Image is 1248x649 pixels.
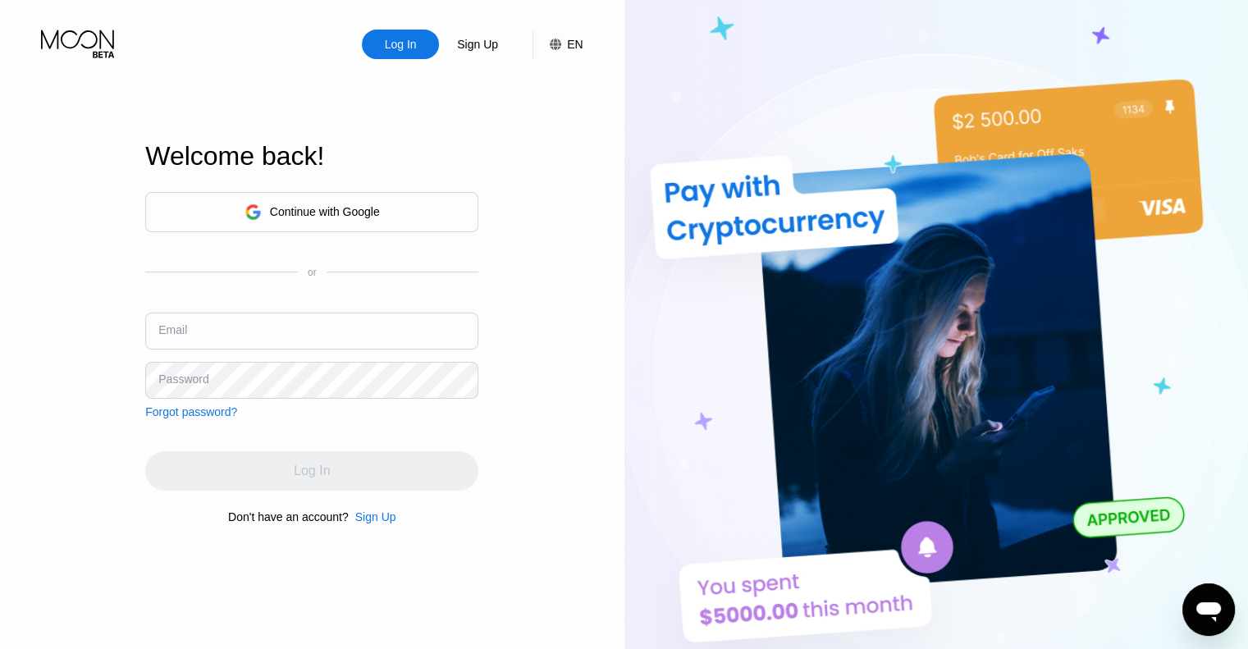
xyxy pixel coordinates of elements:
div: Sign Up [355,510,396,523]
div: Forgot password? [145,405,237,418]
iframe: Schaltfläche zum Öffnen des Messaging-Fensters [1182,583,1235,636]
div: Welcome back! [145,141,478,171]
div: EN [533,30,583,59]
div: Sign Up [439,30,516,59]
div: EN [567,38,583,51]
div: Continue with Google [270,205,380,218]
div: Log In [383,36,418,53]
div: Sign Up [349,510,396,523]
div: Don't have an account? [228,510,349,523]
div: Continue with Google [145,192,478,232]
div: Email [158,323,187,336]
div: Password [158,372,208,386]
div: or [308,267,317,278]
div: Sign Up [455,36,500,53]
div: Log In [362,30,439,59]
